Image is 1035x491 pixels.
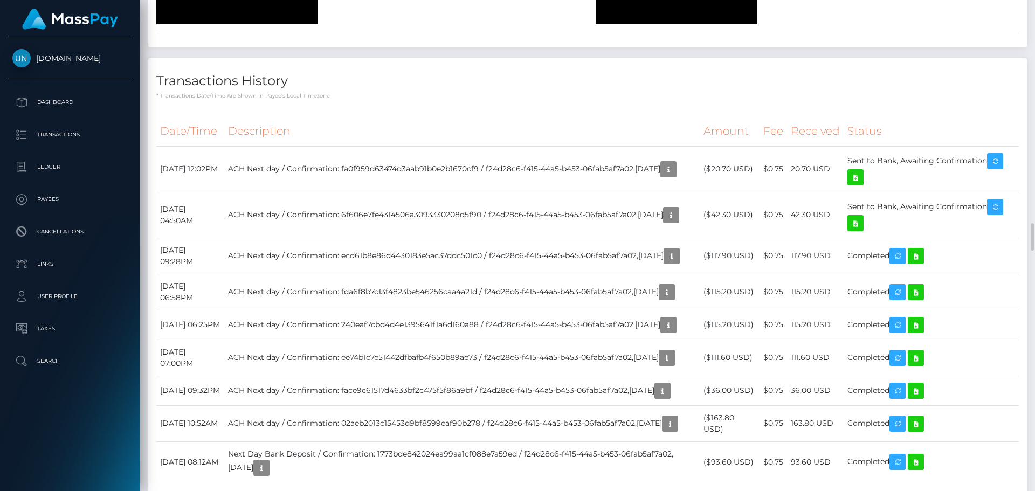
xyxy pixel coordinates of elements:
p: Cancellations [12,224,128,240]
td: ($163.80 USD) [700,405,760,441]
td: ($115.20 USD) [700,274,760,310]
th: Amount [700,116,760,146]
p: * Transactions date/time are shown in payee's local timezone [156,92,1019,100]
td: $0.75 [760,376,787,405]
td: [DATE] 04:50AM [156,192,224,238]
a: Cancellations [8,218,132,245]
p: Links [12,256,128,272]
td: 115.20 USD [787,274,844,310]
td: $0.75 [760,192,787,238]
td: ($115.20 USD) [700,310,760,340]
td: $0.75 [760,405,787,441]
p: Search [12,353,128,369]
td: Sent to Bank, Awaiting Confirmation [844,192,1019,238]
p: Taxes [12,321,128,337]
td: ACH Next day / Confirmation: ecd61b8e86d4430183e5ac37ddc501c0 / f24d28c6-f415-44a5-b453-06fab5af7... [224,238,700,274]
td: $0.75 [760,310,787,340]
td: ACH Next day / Confirmation: fa0f959d63474d3aab91b0e2b1670cf9 / f24d28c6-f415-44a5-b453-06fab5af7... [224,146,700,192]
p: Transactions [12,127,128,143]
td: ACH Next day / Confirmation: face9c61517d4633bf2c475f5f86a9bf / f24d28c6-f415-44a5-b453-06fab5af7... [224,376,700,405]
td: Next Day Bank Deposit / Confirmation: 1773bde842024ea99aa1cf088e7a59ed / f24d28c6-f415-44a5-b453-... [224,441,700,482]
td: ACH Next day / Confirmation: 02aeb2013c15453d9bf8599eaf90b278 / f24d28c6-f415-44a5-b453-06fab5af7... [224,405,700,441]
td: Completed [844,405,1019,441]
td: [DATE] 10:52AM [156,405,224,441]
td: 93.60 USD [787,441,844,482]
td: $0.75 [760,146,787,192]
td: [DATE] 08:12AM [156,441,224,482]
h4: Transactions History [156,72,1019,91]
td: 115.20 USD [787,310,844,340]
td: $0.75 [760,274,787,310]
a: Payees [8,186,132,213]
td: ACH Next day / Confirmation: 6f606e7fe4314506a3093330208d5f90 / f24d28c6-f415-44a5-b453-06fab5af7... [224,192,700,238]
td: 42.30 USD [787,192,844,238]
th: Date/Time [156,116,224,146]
a: Transactions [8,121,132,148]
td: $0.75 [760,441,787,482]
td: [DATE] 12:02PM [156,146,224,192]
p: Payees [12,191,128,208]
td: ACH Next day / Confirmation: ee74b1c7e51442dfbafb4f650b89ae73 / f24d28c6-f415-44a5-b453-06fab5af7... [224,340,700,376]
td: 36.00 USD [787,376,844,405]
th: Received [787,116,844,146]
td: $0.75 [760,340,787,376]
td: 163.80 USD [787,405,844,441]
td: Sent to Bank, Awaiting Confirmation [844,146,1019,192]
td: Completed [844,340,1019,376]
td: [DATE] 06:58PM [156,274,224,310]
th: Status [844,116,1019,146]
td: 111.60 USD [787,340,844,376]
td: ($117.90 USD) [700,238,760,274]
td: 20.70 USD [787,146,844,192]
td: Completed [844,238,1019,274]
img: Unlockt.me [12,49,31,67]
td: Completed [844,441,1019,482]
p: Ledger [12,159,128,175]
td: $0.75 [760,238,787,274]
td: [DATE] 09:28PM [156,238,224,274]
td: ACH Next day / Confirmation: 240eaf7cbd4d4e1395641f1a6d160a88 / f24d28c6-f415-44a5-b453-06fab5af7... [224,310,700,340]
a: Dashboard [8,89,132,116]
td: [DATE] 09:32PM [156,376,224,405]
td: 117.90 USD [787,238,844,274]
th: Fee [760,116,787,146]
td: Completed [844,274,1019,310]
td: ($111.60 USD) [700,340,760,376]
span: [DOMAIN_NAME] [8,53,132,63]
td: ACH Next day / Confirmation: fda6f8b7c13f4823be546256caa4a21d / f24d28c6-f415-44a5-b453-06fab5af7... [224,274,700,310]
td: ($42.30 USD) [700,192,760,238]
td: ($93.60 USD) [700,441,760,482]
td: [DATE] 07:00PM [156,340,224,376]
a: Search [8,348,132,375]
a: User Profile [8,283,132,310]
p: User Profile [12,288,128,305]
a: Ledger [8,154,132,181]
a: Links [8,251,132,278]
th: Description [224,116,700,146]
img: MassPay Logo [22,9,118,30]
td: ($20.70 USD) [700,146,760,192]
td: Completed [844,310,1019,340]
td: Completed [844,376,1019,405]
a: Taxes [8,315,132,342]
p: Dashboard [12,94,128,110]
td: ($36.00 USD) [700,376,760,405]
td: [DATE] 06:25PM [156,310,224,340]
